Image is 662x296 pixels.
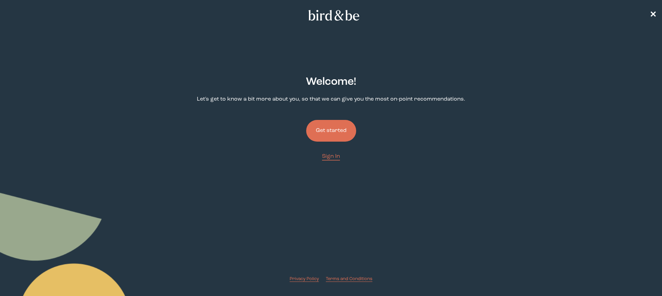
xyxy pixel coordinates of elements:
iframe: Gorgias live chat messenger [628,264,655,289]
span: Privacy Policy [290,277,319,281]
a: ✕ [650,9,656,21]
a: Get started [306,109,356,153]
p: Let's get to know a bit more about you, so that we can give you the most on-point recommendations. [197,95,465,103]
a: Terms and Conditions [326,276,372,282]
span: Sign In [322,154,340,159]
span: Terms and Conditions [326,277,372,281]
h2: Welcome ! [306,74,356,90]
button: Get started [306,120,356,142]
a: Privacy Policy [290,276,319,282]
span: ✕ [650,11,656,19]
a: Sign In [322,153,340,161]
